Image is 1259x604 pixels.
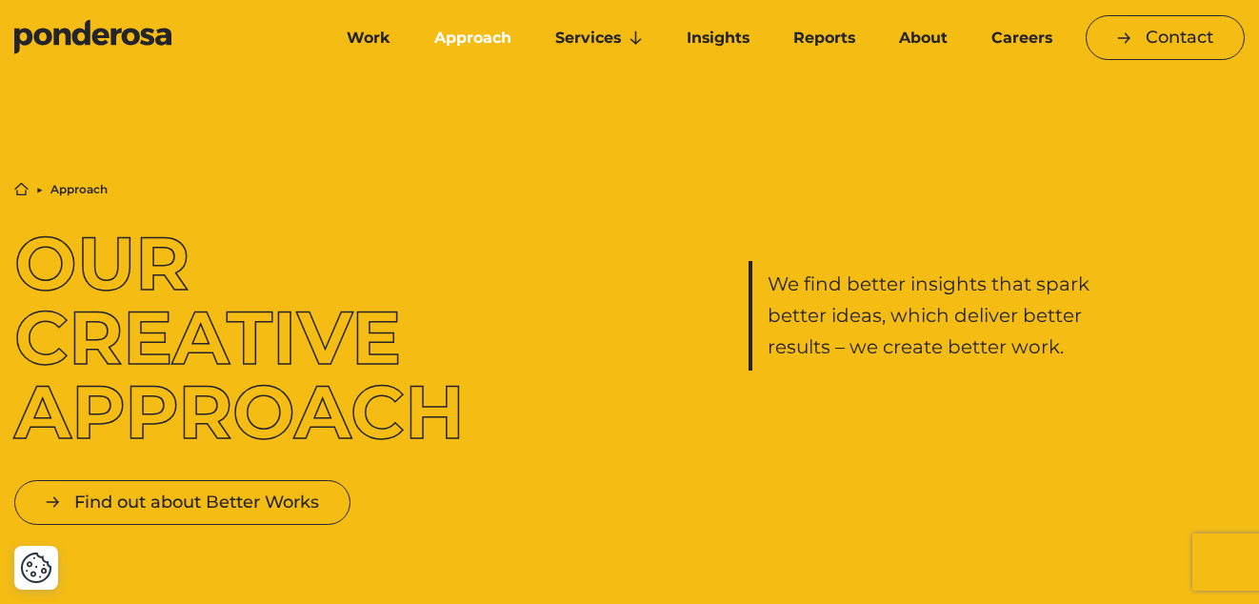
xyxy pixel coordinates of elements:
a: Insights [669,18,768,58]
li: Approach [50,184,108,195]
a: About [881,18,966,58]
a: Services [537,18,661,58]
button: Cookie Settings [20,552,52,584]
a: Work [330,18,410,58]
a: Go to homepage [14,19,301,57]
h1: Our Creative Approach [14,227,510,449]
a: Find out about Better Works [14,480,350,525]
a: Contact [1086,15,1245,60]
p: We find better insights that spark better ideas, which deliver better results – we create better ... [768,269,1140,363]
li: ▶︎ [36,184,43,195]
img: Revisit consent button [20,552,52,584]
a: Careers [973,18,1070,58]
a: Approach [416,18,530,58]
a: Home [14,182,29,196]
a: Reports [775,18,873,58]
